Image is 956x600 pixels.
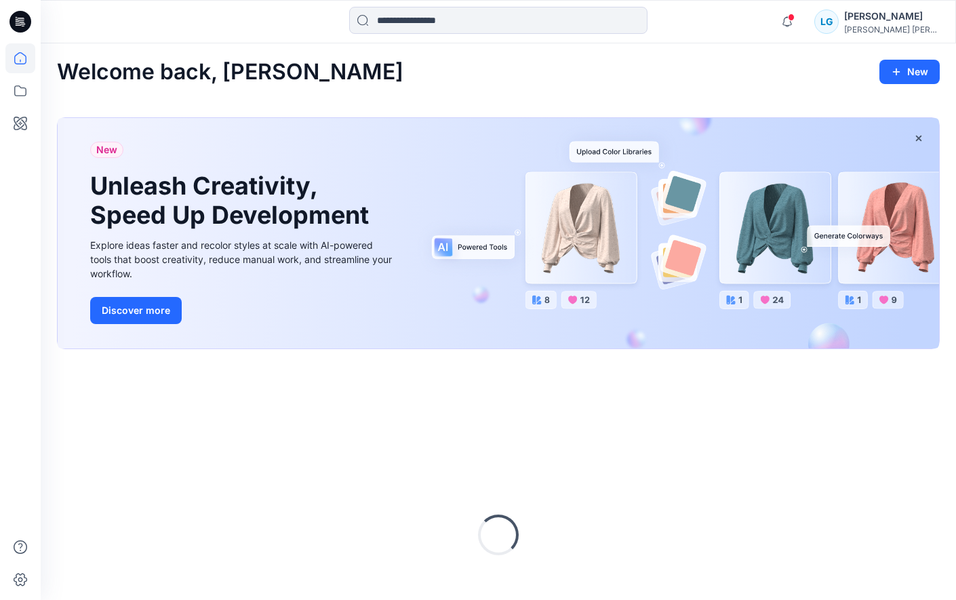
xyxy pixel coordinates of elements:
button: New [879,60,940,84]
div: [PERSON_NAME] [PERSON_NAME] [844,24,939,35]
a: Discover more [90,297,395,324]
button: Discover more [90,297,182,324]
span: New [96,142,117,158]
div: Explore ideas faster and recolor styles at scale with AI-powered tools that boost creativity, red... [90,238,395,281]
h2: Welcome back, [PERSON_NAME] [57,60,403,85]
div: [PERSON_NAME] [844,8,939,24]
div: LG [814,9,839,34]
h1: Unleash Creativity, Speed Up Development [90,172,375,230]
